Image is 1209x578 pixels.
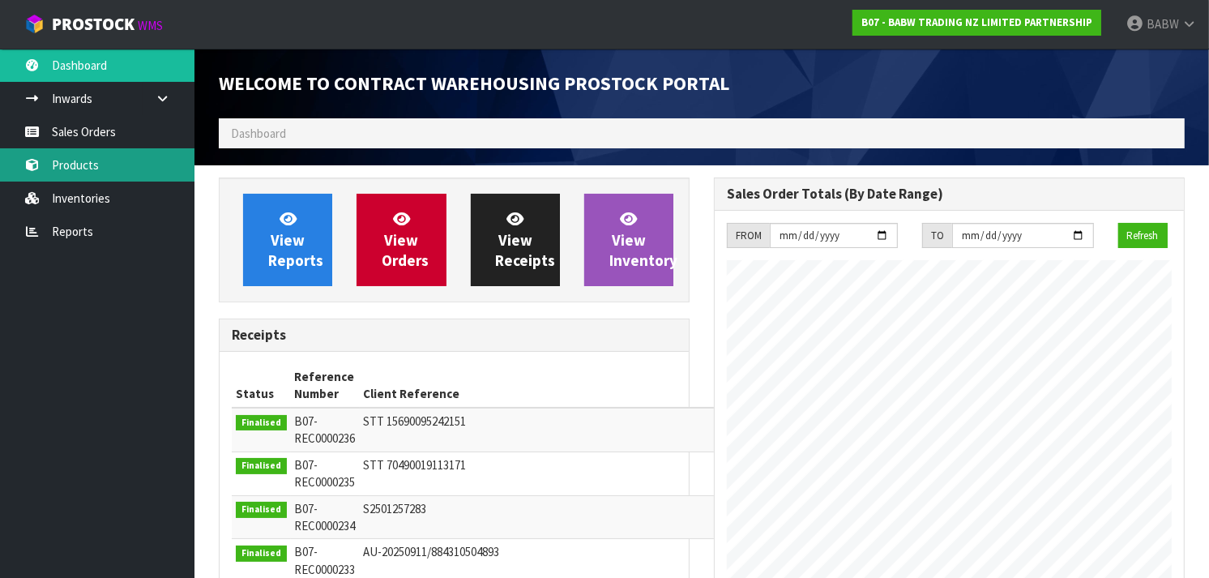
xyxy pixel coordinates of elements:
div: TO [922,223,952,249]
img: cube-alt.png [24,14,45,34]
span: S2501257283 [364,501,427,516]
h3: Sales Order Totals (By Date Range) [727,186,1172,202]
th: Status [232,364,291,408]
a: ViewReceipts [471,194,560,286]
a: ViewOrders [357,194,446,286]
span: ProStock [52,14,135,35]
th: Reference Number [291,364,360,408]
span: B07-REC0000233 [295,544,356,576]
span: Finalised [236,546,287,562]
span: Welcome to Contract Warehousing ProStock Portal [219,71,729,95]
span: View Orders [382,209,429,270]
th: Client Reference [360,364,897,408]
a: ViewReports [243,194,332,286]
span: Finalised [236,458,287,474]
span: B07-REC0000235 [295,457,356,490]
span: View Inventory [609,209,677,270]
strong: B07 - BABW TRADING NZ LIMITED PARTNERSHIP [861,15,1092,29]
span: STT 70490019113171 [364,457,467,473]
a: ViewInventory [584,194,673,286]
h3: Receipts [232,328,677,343]
span: Finalised [236,502,287,518]
span: Finalised [236,415,287,431]
span: B07-REC0000234 [295,501,356,533]
button: Refresh [1118,223,1168,249]
span: STT 15690095242151 [364,413,467,429]
span: BABW [1147,16,1179,32]
span: Dashboard [231,126,286,141]
span: View Reports [268,209,323,270]
small: WMS [138,18,163,33]
span: AU-20250911/884310504893 [364,544,500,559]
div: FROM [727,223,770,249]
span: View Receipts [496,209,556,270]
span: B07-REC0000236 [295,413,356,446]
